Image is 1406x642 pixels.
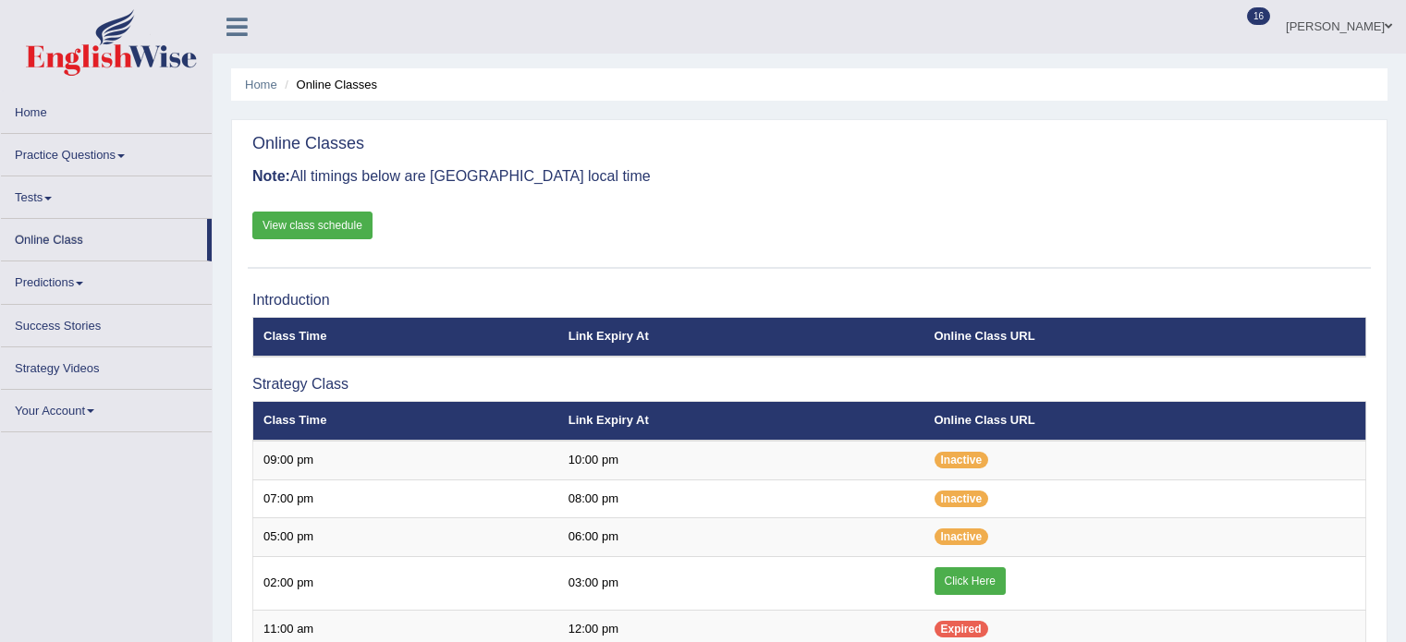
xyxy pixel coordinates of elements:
[253,556,558,610] td: 02:00 pm
[924,402,1366,441] th: Online Class URL
[924,318,1366,357] th: Online Class URL
[253,402,558,441] th: Class Time
[252,168,290,184] b: Note:
[558,318,924,357] th: Link Expiry At
[935,567,1006,595] a: Click Here
[252,212,373,239] a: View class schedule
[1,134,212,170] a: Practice Questions
[253,441,558,479] td: 09:00 pm
[253,479,558,518] td: 07:00 pm
[252,168,1366,185] h3: All timings below are [GEOGRAPHIC_DATA] local time
[252,376,1366,393] h3: Strategy Class
[935,528,989,545] span: Inactive
[558,402,924,441] th: Link Expiry At
[1247,7,1270,25] span: 16
[1,261,212,297] a: Predictions
[253,318,558,357] th: Class Time
[558,556,924,610] td: 03:00 pm
[1,91,212,127] a: Home
[252,135,364,153] h2: Online Classes
[1,347,212,383] a: Strategy Videos
[558,518,924,557] td: 06:00 pm
[1,305,212,341] a: Success Stories
[280,76,377,93] li: Online Classes
[935,452,989,468] span: Inactive
[1,390,212,426] a: Your Account
[1,176,212,212] a: Tests
[558,479,924,518] td: 08:00 pm
[935,491,989,507] span: Inactive
[252,292,1366,309] h3: Introduction
[245,78,277,91] a: Home
[1,219,207,255] a: Online Class
[558,441,924,479] td: 10:00 pm
[935,621,988,637] span: Expired
[253,518,558,557] td: 05:00 pm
